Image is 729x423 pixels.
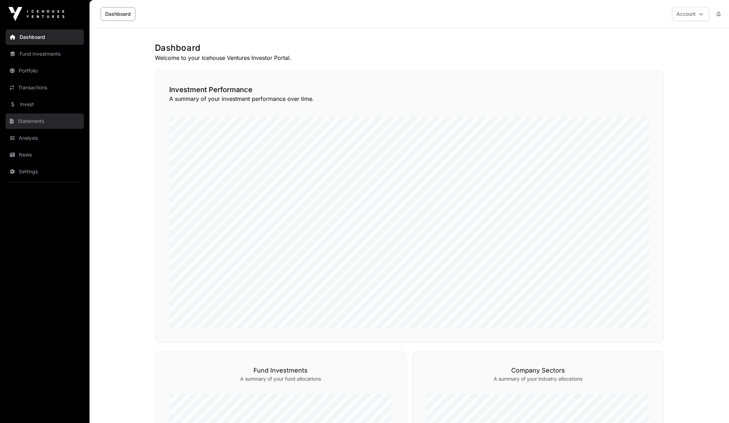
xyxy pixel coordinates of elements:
p: A summary of your investment performance over time. [169,95,650,103]
p: A summary of your industry allocations [427,375,650,382]
a: Statements [6,113,84,129]
h1: Dashboard [155,42,664,54]
a: Portfolio [6,63,84,78]
a: Settings [6,164,84,179]
a: Fund Investments [6,46,84,62]
h3: Fund Investments [169,366,392,375]
a: Dashboard [6,29,84,45]
p: Welcome to your Icehouse Ventures Investor Portal. [155,54,664,62]
h3: Company Sectors [427,366,650,375]
a: Invest [6,97,84,112]
iframe: Chat Widget [694,389,729,423]
a: News [6,147,84,162]
img: Icehouse Ventures Logo [8,7,64,21]
a: Transactions [6,80,84,95]
a: Dashboard [101,7,135,21]
p: A summary of your fund allocations [169,375,392,382]
button: Account [672,7,709,21]
a: Analysis [6,130,84,146]
h2: Investment Performance [169,85,650,95]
